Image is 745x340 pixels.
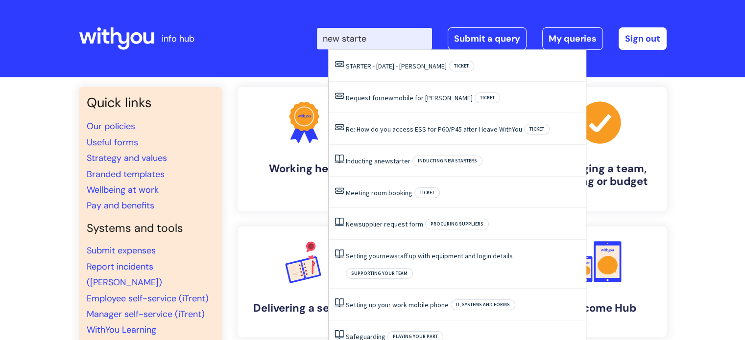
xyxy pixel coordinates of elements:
span: Ticket [524,124,550,135]
a: Setting yournewstaff up with equipment and login details [346,251,513,260]
a: Report incidents ([PERSON_NAME]) [87,261,162,288]
h4: Managing a team, building or budget [541,162,659,188]
a: Managing a team, building or budget [533,87,667,211]
span: Ticket [449,61,474,71]
a: Setting up your work mobile phone [346,300,449,309]
h4: Systems and tools [87,222,214,235]
a: Useful forms [87,136,138,148]
a: Meeting room booking [346,188,412,197]
h4: Working here [245,162,363,175]
a: Strategy and values [87,152,167,164]
a: Employee self-service (iTrent) [87,293,209,304]
h4: Welcome Hub [541,302,659,315]
a: Wellbeing at work [87,184,159,196]
a: Re: How do you access ESS for P60/P45 after I leave WithYou [346,125,522,134]
span: Ticket [414,187,440,198]
span: New [346,220,359,228]
a: Newsupplier request form [346,220,423,228]
a: Our policies [87,120,135,132]
a: Branded templates [87,168,165,180]
span: IT, systems and forms [451,299,515,310]
a: Request fornewmobile for [PERSON_NAME] [346,93,473,102]
a: WithYou Learning [87,324,156,336]
span: Supporting your team [346,268,413,279]
div: | - [317,27,667,50]
a: Submit a query [448,27,527,50]
span: Inducting new starters [412,156,482,166]
span: new [378,157,390,165]
a: Pay and benefits [87,200,154,211]
a: Welcome Hub [533,227,667,337]
a: Working here [238,87,371,211]
h4: Delivering a service [245,302,363,315]
span: new [382,251,394,260]
a: Delivering a service [238,227,371,337]
input: Search [317,28,432,49]
a: Inducting anewstarter [346,157,410,165]
a: Submit expenses [87,245,156,256]
span: new [381,93,393,102]
a: Manager self-service (iTrent) [87,308,205,320]
span: Ticket [475,92,500,103]
a: My queries [542,27,603,50]
h3: Quick links [87,95,214,111]
span: Procuring suppliers [425,219,489,229]
a: STARTER - [DATE] - [PERSON_NAME] [346,62,447,70]
a: Sign out [619,27,667,50]
p: info hub [162,31,194,46]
